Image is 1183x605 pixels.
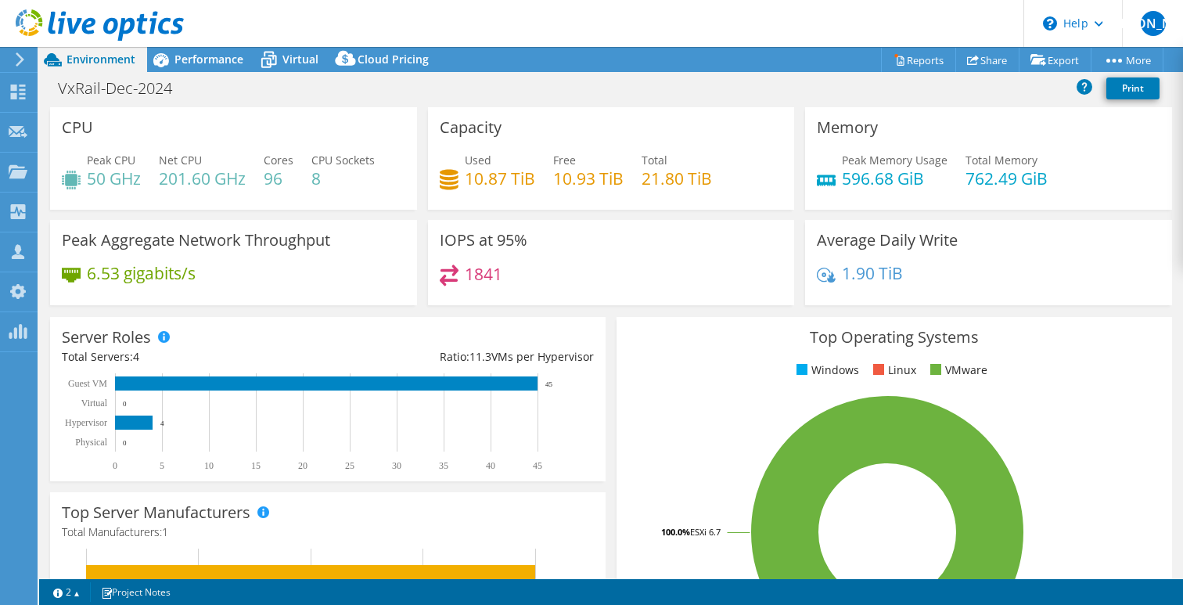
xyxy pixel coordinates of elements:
[264,153,293,167] span: Cores
[204,460,214,471] text: 10
[486,460,495,471] text: 40
[75,437,107,448] text: Physical
[440,232,527,249] h3: IOPS at 95%
[62,348,328,366] div: Total Servers:
[123,439,127,447] text: 0
[62,119,93,136] h3: CPU
[465,170,535,187] h4: 10.87 TiB
[328,348,594,366] div: Ratio: VMs per Hypervisor
[174,52,243,67] span: Performance
[87,153,135,167] span: Peak CPU
[793,362,859,379] li: Windows
[440,119,502,136] h3: Capacity
[81,398,108,409] text: Virtual
[628,329,1160,346] h3: Top Operating Systems
[62,232,330,249] h3: Peak Aggregate Network Throughput
[345,460,354,471] text: 25
[545,380,553,388] text: 45
[264,170,293,187] h4: 96
[87,265,196,282] h4: 6.53 gigabits/s
[51,80,196,97] h1: VxRail-Dec-2024
[553,170,624,187] h4: 10.93 TiB
[1091,48,1163,72] a: More
[159,153,202,167] span: Net CPU
[68,378,107,389] text: Guest VM
[439,460,448,471] text: 35
[1106,77,1160,99] a: Print
[1141,11,1166,36] span: [PERSON_NAME]
[42,582,91,602] a: 2
[926,362,987,379] li: VMware
[881,48,956,72] a: Reports
[282,52,318,67] span: Virtual
[642,153,667,167] span: Total
[661,526,690,538] tspan: 100.0%
[160,420,164,427] text: 4
[842,265,903,282] h4: 1.90 TiB
[67,52,135,67] span: Environment
[965,153,1037,167] span: Total Memory
[842,153,947,167] span: Peak Memory Usage
[465,265,502,283] h4: 1841
[469,349,491,364] span: 11.3
[965,170,1048,187] h4: 762.49 GiB
[62,504,250,521] h3: Top Server Manufacturers
[133,349,139,364] span: 4
[817,232,958,249] h3: Average Daily Write
[62,329,151,346] h3: Server Roles
[817,119,878,136] h3: Memory
[842,170,947,187] h4: 596.68 GiB
[869,362,916,379] li: Linux
[553,153,576,167] span: Free
[392,460,401,471] text: 30
[65,417,107,428] text: Hypervisor
[251,460,261,471] text: 15
[298,460,307,471] text: 20
[465,153,491,167] span: Used
[690,526,721,538] tspan: ESXi 6.7
[162,524,168,539] span: 1
[62,524,594,541] h4: Total Manufacturers:
[1019,48,1091,72] a: Export
[955,48,1019,72] a: Share
[311,170,375,187] h4: 8
[533,460,542,471] text: 45
[160,460,164,471] text: 5
[159,170,246,187] h4: 201.60 GHz
[642,170,712,187] h4: 21.80 TiB
[311,153,375,167] span: CPU Sockets
[87,170,141,187] h4: 50 GHz
[358,52,429,67] span: Cloud Pricing
[90,582,182,602] a: Project Notes
[123,400,127,408] text: 0
[1043,16,1057,31] svg: \n
[113,460,117,471] text: 0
